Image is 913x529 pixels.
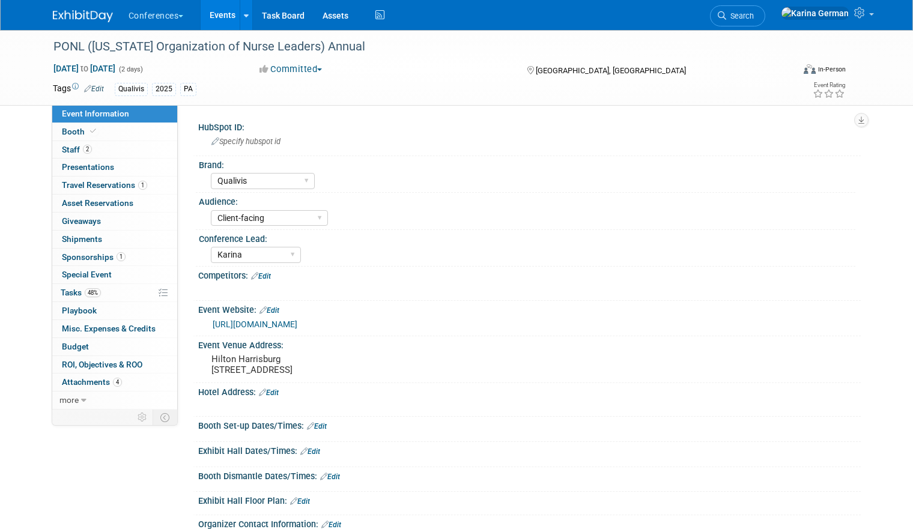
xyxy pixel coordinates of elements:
[52,284,177,301] a: Tasks48%
[781,7,849,20] img: Karina German
[52,302,177,319] a: Playbook
[52,141,177,159] a: Staff2
[90,128,96,135] i: Booth reservation complete
[52,195,177,212] a: Asset Reservations
[198,492,861,507] div: Exhibit Hall Floor Plan:
[53,10,113,22] img: ExhibitDay
[152,83,176,95] div: 2025
[52,373,177,391] a: Attachments4
[52,105,177,122] a: Event Information
[817,65,846,74] div: In-Person
[62,252,126,262] span: Sponsorships
[211,137,281,146] span: Specify hubspot id
[198,442,861,458] div: Exhibit Hall Dates/Times:
[52,177,177,194] a: Travel Reservations1
[53,63,116,74] span: [DATE] [DATE]
[62,360,142,369] span: ROI, Objectives & ROO
[199,156,855,171] div: Brand:
[84,85,104,93] a: Edit
[729,62,846,80] div: Event Format
[62,216,101,226] span: Giveaways
[52,123,177,141] a: Booth
[198,267,861,282] div: Competitors:
[61,288,101,297] span: Tasks
[62,342,89,351] span: Budget
[62,162,114,172] span: Presentations
[52,266,177,283] a: Special Event
[62,270,112,279] span: Special Event
[79,64,90,73] span: to
[259,306,279,315] a: Edit
[115,83,148,95] div: Qualivis
[321,521,341,529] a: Edit
[198,301,861,316] div: Event Website:
[211,354,461,375] pre: Hilton Harrisburg [STREET_ADDRESS]
[52,356,177,373] a: ROI, Objectives & ROO
[251,272,271,280] a: Edit
[59,395,79,405] span: more
[132,410,153,425] td: Personalize Event Tab Strip
[180,83,196,95] div: PA
[710,5,765,26] a: Search
[62,198,133,208] span: Asset Reservations
[118,65,143,73] span: (2 days)
[62,306,97,315] span: Playbook
[62,145,92,154] span: Staff
[62,109,129,118] span: Event Information
[307,422,327,431] a: Edit
[213,319,297,329] a: [URL][DOMAIN_NAME]
[198,467,861,483] div: Booth Dismantle Dates/Times:
[198,118,861,133] div: HubSpot ID:
[62,377,122,387] span: Attachments
[199,193,855,208] div: Audience:
[198,336,861,351] div: Event Venue Address:
[199,230,855,245] div: Conference Lead:
[52,338,177,355] a: Budget
[198,417,861,432] div: Booth Set-up Dates/Times:
[113,378,122,387] span: 4
[259,388,279,397] a: Edit
[62,127,99,136] span: Booth
[52,391,177,409] a: more
[52,320,177,337] a: Misc. Expenses & Credits
[536,66,686,75] span: [GEOGRAPHIC_DATA], [GEOGRAPHIC_DATA]
[83,145,92,154] span: 2
[62,234,102,244] span: Shipments
[52,249,177,266] a: Sponsorships1
[153,410,177,425] td: Toggle Event Tabs
[320,473,340,481] a: Edit
[117,252,126,261] span: 1
[49,36,778,58] div: PONL ([US_STATE] Organization of Nurse Leaders) Annual
[813,82,845,88] div: Event Rating
[53,82,104,96] td: Tags
[726,11,754,20] span: Search
[804,64,816,74] img: Format-Inperson.png
[138,181,147,190] span: 1
[85,288,101,297] span: 48%
[52,231,177,248] a: Shipments
[300,447,320,456] a: Edit
[290,497,310,506] a: Edit
[52,159,177,176] a: Presentations
[62,180,147,190] span: Travel Reservations
[198,383,861,399] div: Hotel Address:
[255,63,327,76] button: Committed
[52,213,177,230] a: Giveaways
[62,324,156,333] span: Misc. Expenses & Credits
